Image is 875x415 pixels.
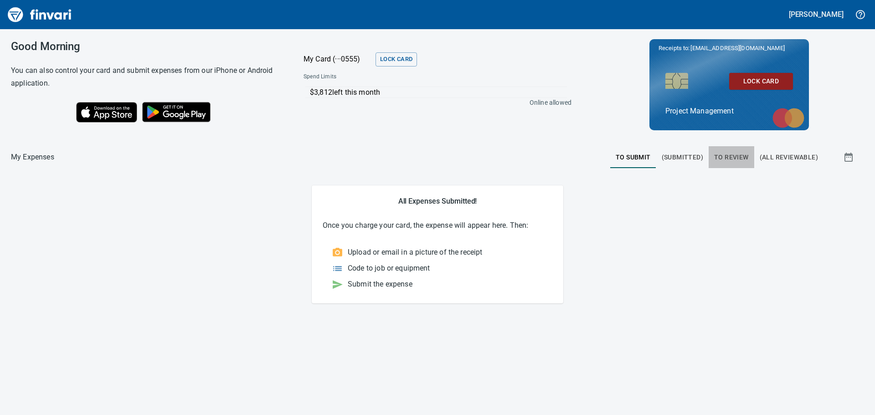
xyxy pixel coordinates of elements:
[714,152,749,163] span: To Review
[11,40,281,53] h3: Good Morning
[296,98,571,107] p: Online allowed
[323,196,552,206] h5: All Expenses Submitted!
[690,44,785,52] span: [EMAIL_ADDRESS][DOMAIN_NAME]
[11,152,54,163] nav: breadcrumb
[11,152,54,163] p: My Expenses
[304,72,453,82] span: Spend Limits
[665,106,793,117] p: Project Management
[76,102,137,123] img: Download on the App Store
[323,220,552,231] p: Once you charge your card, the expense will appear here. Then:
[348,247,482,258] p: Upload or email in a picture of the receipt
[11,64,281,90] h6: You can also control your card and submit expenses from our iPhone or Android application.
[736,76,786,87] span: Lock Card
[5,4,74,26] img: Finvari
[310,87,567,98] p: $3,812 left this month
[304,54,372,65] p: My Card (···0555)
[659,44,800,53] p: Receipts to:
[348,263,430,274] p: Code to job or equipment
[729,73,793,90] button: Lock Card
[376,52,417,67] button: Lock Card
[768,103,809,133] img: mastercard.svg
[616,152,651,163] span: To Submit
[380,54,412,65] span: Lock Card
[137,97,216,127] img: Get it on Google Play
[835,146,864,168] button: Show transactions within a particular date range
[789,10,844,19] h5: [PERSON_NAME]
[348,279,412,290] p: Submit the expense
[760,152,818,163] span: (All Reviewable)
[787,7,846,21] button: [PERSON_NAME]
[662,152,703,163] span: (Submitted)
